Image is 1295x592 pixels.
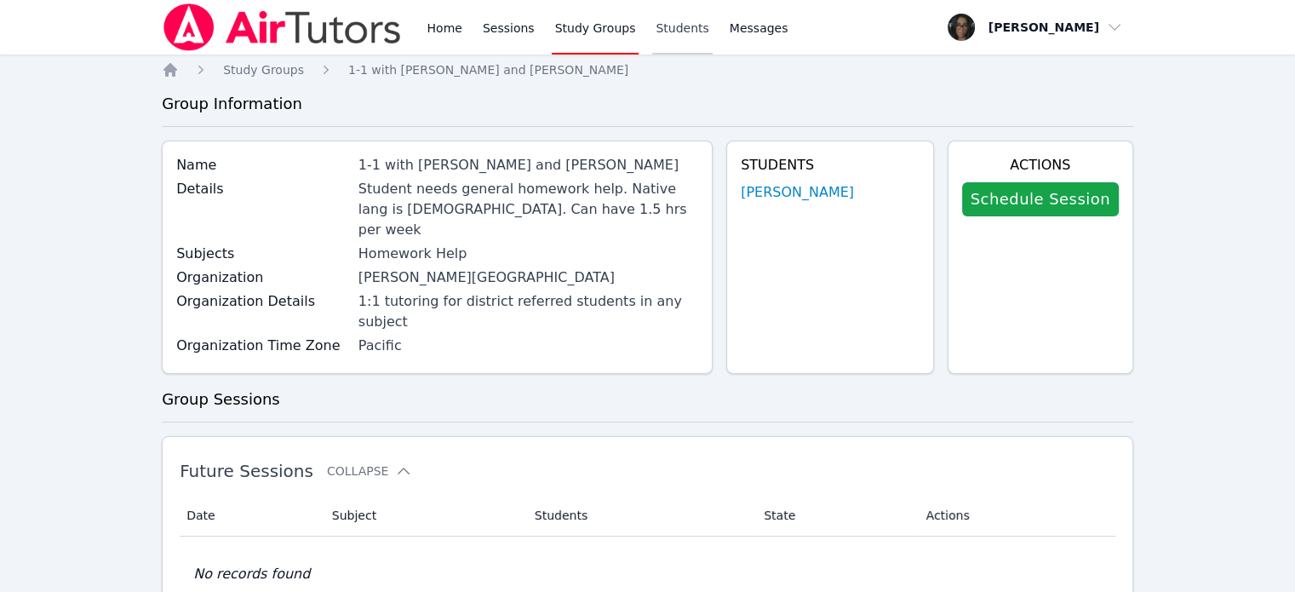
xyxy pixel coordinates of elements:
span: Future Sessions [180,461,313,481]
span: 1-1 with [PERSON_NAME] and [PERSON_NAME] [348,63,628,77]
th: Date [180,495,322,537]
label: Organization [176,267,348,288]
label: Organization Time Zone [176,336,348,356]
nav: Breadcrumb [162,61,1133,78]
h4: Actions [962,155,1119,175]
label: Details [176,179,348,199]
a: [PERSON_NAME] [741,182,854,203]
div: [PERSON_NAME][GEOGRAPHIC_DATA] [358,267,698,288]
h3: Group Information [162,92,1133,116]
a: Study Groups [223,61,304,78]
div: Homework Help [358,244,698,264]
button: Collapse [327,463,412,480]
div: Pacific [358,336,698,356]
th: Subject [322,495,524,537]
div: 1-1 with [PERSON_NAME] and [PERSON_NAME] [358,155,698,175]
th: Actions [916,495,1115,537]
div: Student needs general homework help. Native lang is [DEMOGRAPHIC_DATA]. Can have 1.5 hrs per week [358,179,698,240]
label: Name [176,155,348,175]
label: Organization Details [176,291,348,312]
span: Messages [730,20,788,37]
a: Schedule Session [962,182,1119,216]
a: 1-1 with [PERSON_NAME] and [PERSON_NAME] [348,61,628,78]
label: Subjects [176,244,348,264]
div: 1:1 tutoring for district referred students in any subject [358,291,698,332]
h4: Students [741,155,919,175]
th: Students [524,495,754,537]
span: Study Groups [223,63,304,77]
img: Air Tutors [162,3,403,51]
h3: Group Sessions [162,388,1133,411]
th: State [754,495,915,537]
